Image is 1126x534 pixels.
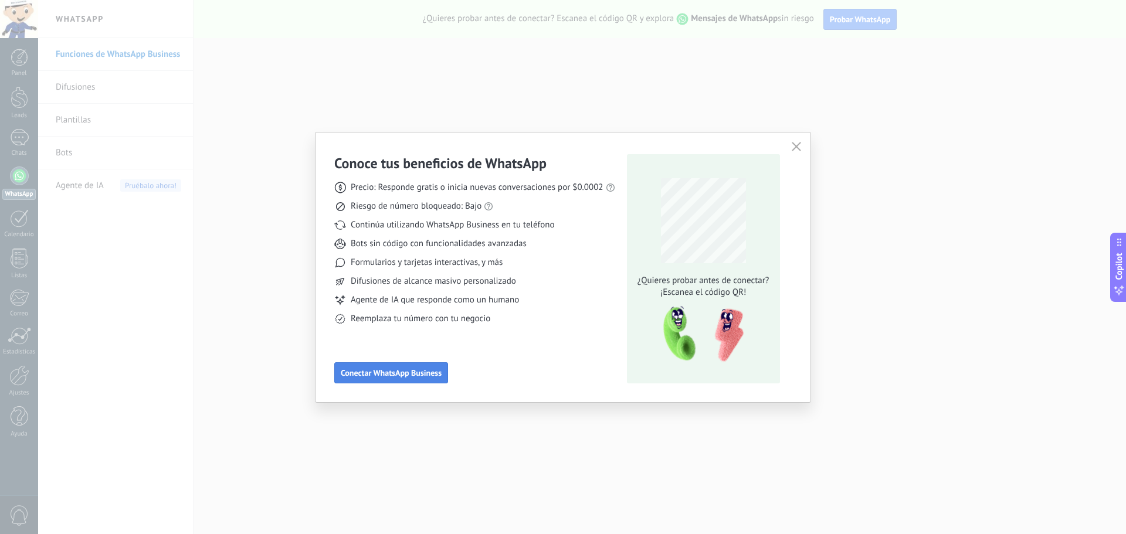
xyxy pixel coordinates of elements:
span: Copilot [1113,253,1125,280]
span: Conectar WhatsApp Business [341,369,442,377]
span: Agente de IA que responde como un humano [351,294,519,306]
h3: Conoce tus beneficios de WhatsApp [334,154,547,172]
span: ¡Escanea el código QR! [634,287,772,298]
span: ¿Quieres probar antes de conectar? [634,275,772,287]
span: Riesgo de número bloqueado: Bajo [351,200,481,212]
span: Reemplaza tu número con tu negocio [351,313,490,325]
span: Precio: Responde gratis o inicia nuevas conversaciones por $0.0002 [351,182,603,193]
button: Conectar WhatsApp Business [334,362,448,383]
span: Continúa utilizando WhatsApp Business en tu teléfono [351,219,554,231]
span: Difusiones de alcance masivo personalizado [351,275,516,287]
img: qr-pic-1x.png [653,303,746,366]
span: Formularios y tarjetas interactivas, y más [351,257,503,268]
span: Bots sin código con funcionalidades avanzadas [351,238,527,250]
